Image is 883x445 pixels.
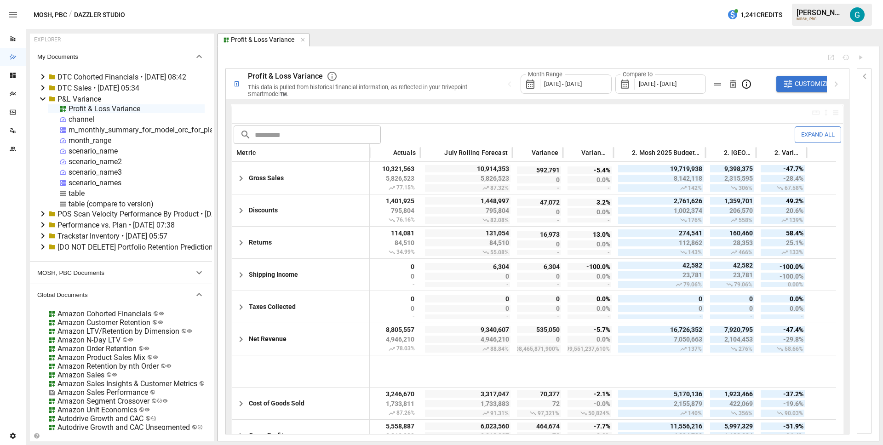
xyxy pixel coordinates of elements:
[425,336,510,343] span: 4,946,210
[632,150,701,155] span: 2. Mosh 2025 Budget High Case
[57,318,150,327] div: Amazon Customer Retention
[57,95,101,103] div: P&L Variance
[618,217,703,224] span: 176%
[425,400,510,407] span: 1,733,883
[374,239,416,246] span: 84,510
[425,263,510,270] span: 6,304
[710,305,754,312] span: 0
[710,249,754,256] span: 466%
[844,2,870,28] button: Gavin Acres
[249,431,284,439] span: Gross Profit
[425,295,510,302] span: 0
[57,344,137,353] div: Amazon Order Retention
[761,410,804,417] span: 90.03%
[761,165,805,172] span: -47.7%
[710,229,754,237] span: 160,460
[144,407,150,412] svg: Public
[568,432,612,439] span: 0.0%
[761,390,805,398] span: -37.2%
[618,410,703,417] span: 140%
[761,400,805,407] span: -19.6%
[37,291,194,298] span: Global Documents
[425,282,510,287] span: -
[374,263,416,270] span: 0
[374,295,416,302] span: 0
[57,423,190,432] div: Autodrive Growth and CAC Unsegmented
[157,398,162,404] svg: Published
[568,199,612,206] span: 3.2%
[374,249,416,256] span: 34.99%
[568,166,612,174] span: -5.4%
[249,238,272,245] span: Returns
[761,175,805,182] span: -28.4%
[568,295,612,302] span: 0.0%
[425,390,510,398] span: 3,317,047
[57,309,151,318] div: Amazon Cohorted Financials
[568,305,612,312] span: 0.0%
[30,46,212,68] button: My Documents
[69,168,122,177] div: scenario_name3
[710,326,754,333] span: 7,920,795
[568,208,612,216] span: 0.0%
[761,146,774,159] button: Sort
[639,80,677,87] span: [DATE] - [DATE]
[374,184,416,192] span: 77.15%
[517,208,561,216] span: 0
[425,410,510,417] span: 91.31%
[710,165,754,172] span: 9,398,375
[374,282,416,287] span: -
[69,9,72,21] div: /
[233,80,241,88] div: 🗓
[842,54,849,61] button: Document History
[218,34,310,46] button: Profit & Loss Variance
[710,314,754,319] span: -
[710,390,754,398] span: 1,923,466
[618,239,704,246] span: 112,862
[374,165,416,172] span: 10,321,563
[568,176,612,183] span: 0.0%
[374,422,416,430] span: 5,558,887
[57,405,137,414] div: Amazon Unit Economics
[618,229,704,237] span: 274,541
[517,345,561,353] span: 57,450,608,465,871,900%
[374,410,416,417] span: 87.26%
[710,422,754,430] span: 5,997,329
[425,217,510,224] span: 82.08%
[568,390,612,398] span: -2.1%
[568,240,612,248] span: 0.0%
[710,207,754,214] span: 206,570
[795,126,841,143] button: Expand All
[618,165,704,172] span: 19,719,938
[568,336,612,343] span: 0.0%
[740,9,782,21] span: 1,241 Credits
[850,7,865,22] div: Gavin Acres
[761,326,805,333] span: -47.4%
[69,115,94,124] div: channel
[30,284,212,306] button: Global Documents
[568,422,612,430] span: -7.7%
[374,217,416,224] span: 76.16%
[57,388,148,397] div: Amazon Sales Performance
[57,84,139,92] div: DTC Sales • [DATE] 05:34
[544,80,582,87] span: [DATE] - [DATE]
[151,416,156,421] svg: Published
[797,17,844,21] div: MOSH, PBC
[517,314,561,319] span: -
[517,432,561,439] span: 72
[425,207,510,214] span: 795,804
[618,432,704,439] span: 4,894,783
[69,189,85,198] div: table
[761,249,804,256] span: 133%
[618,314,703,319] span: -
[425,175,510,182] span: 5,826,523
[761,184,804,192] span: 67.58%
[581,150,609,155] span: Variance %
[710,175,754,182] span: 2,315,595
[710,295,754,302] span: 0
[425,197,510,205] span: 1,448,997
[57,362,159,371] div: Amazon Retention by nth Order
[776,76,836,92] button: Customize
[57,353,145,362] div: Amazon Product Sales Mix
[69,104,140,113] div: Profit & Loss Variance
[618,262,704,269] span: 42,582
